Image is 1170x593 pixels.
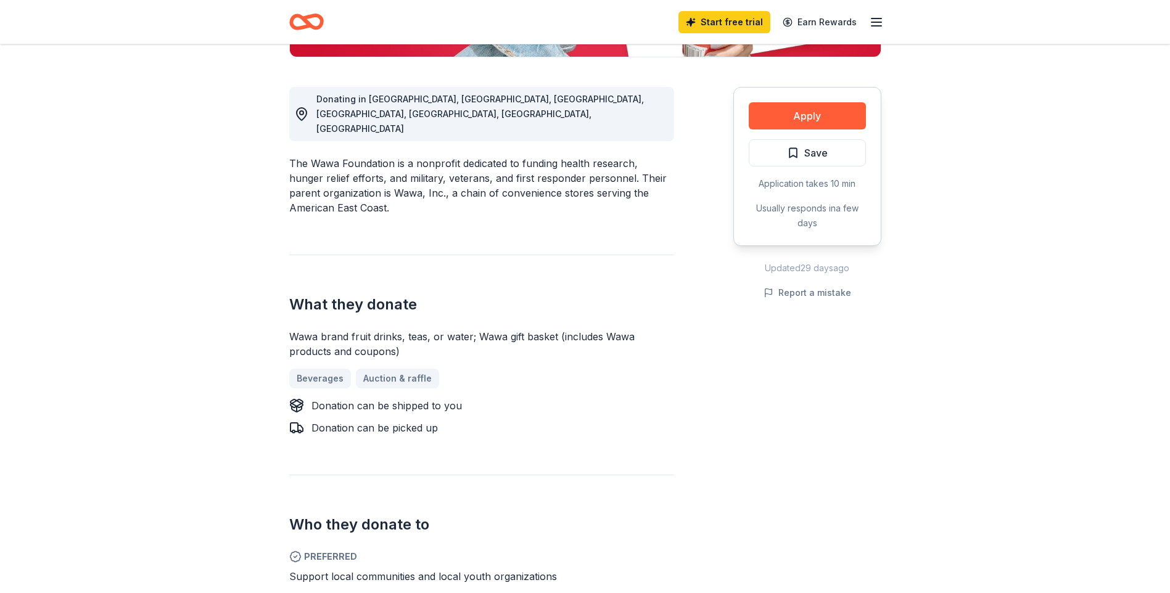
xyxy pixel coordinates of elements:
div: Donation can be picked up [311,420,438,435]
button: Apply [749,102,866,129]
span: Support local communities and local youth organizations [289,570,557,583]
a: Earn Rewards [775,11,864,33]
div: Usually responds in a few days [749,201,866,231]
button: Report a mistake [764,285,851,300]
a: Start free trial [678,11,770,33]
div: Application takes 10 min [749,176,866,191]
span: Preferred [289,549,674,564]
span: Donating in [GEOGRAPHIC_DATA], [GEOGRAPHIC_DATA], [GEOGRAPHIC_DATA], [GEOGRAPHIC_DATA], [GEOGRAPH... [316,94,644,134]
a: Home [289,7,324,36]
div: The Wawa Foundation is a nonprofit dedicated to funding health research, hunger relief efforts, a... [289,156,674,215]
h2: What they donate [289,295,674,314]
button: Save [749,139,866,166]
div: Donation can be shipped to you [311,398,462,413]
div: Wawa brand fruit drinks, teas, or water; Wawa gift basket (includes Wawa products and coupons) [289,329,674,359]
span: Save [804,145,828,161]
div: Updated 29 days ago [733,261,881,276]
h2: Who they donate to [289,515,674,534]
